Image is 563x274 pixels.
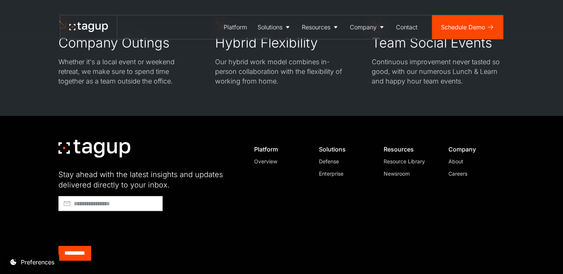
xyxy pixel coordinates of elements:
a: Resource Library [384,157,434,165]
a: Schedule Demo [432,15,503,39]
p: Continuous improvement never tasted so good, with our numerous Lunch & Learn and happy hour team ... [372,57,505,86]
a: Careers [448,170,499,177]
h2: Hybrid Flexibility [215,35,318,51]
iframe: reCAPTCHA [58,214,172,243]
p: Whether it's a local event or weekend retreat, we make sure to spend time together as a team outs... [58,57,191,86]
p: Our hybrid work model combines in-person collaboration with the flexibility of working from home. [215,57,348,86]
h2: Company Outings [58,35,170,51]
div: Platform [224,23,247,32]
form: Footer - Early Access [58,196,237,261]
a: Defense [319,157,370,165]
div: Company [350,23,377,32]
a: Overview [254,157,305,165]
div: Company [448,146,499,153]
a: Solutions [252,15,297,39]
a: About [448,157,499,165]
div: Platform [254,146,305,153]
div: Solutions [257,23,282,32]
div: Preferences [21,258,54,267]
div: Contact [396,23,418,32]
a: Contact [391,15,423,39]
a: Enterprise [319,170,370,177]
h2: Team Social Events [372,35,492,51]
div: Schedule Demo [441,23,485,32]
div: Stay ahead with the latest insights and updates delivered directly to your inbox. [58,169,237,190]
a: Newsroom [384,170,434,177]
div: Resources [302,23,330,32]
div: Resources [384,146,434,153]
div: Solutions [319,146,370,153]
a: Company [345,15,391,39]
a: Resources [297,15,345,39]
a: Platform [218,15,252,39]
